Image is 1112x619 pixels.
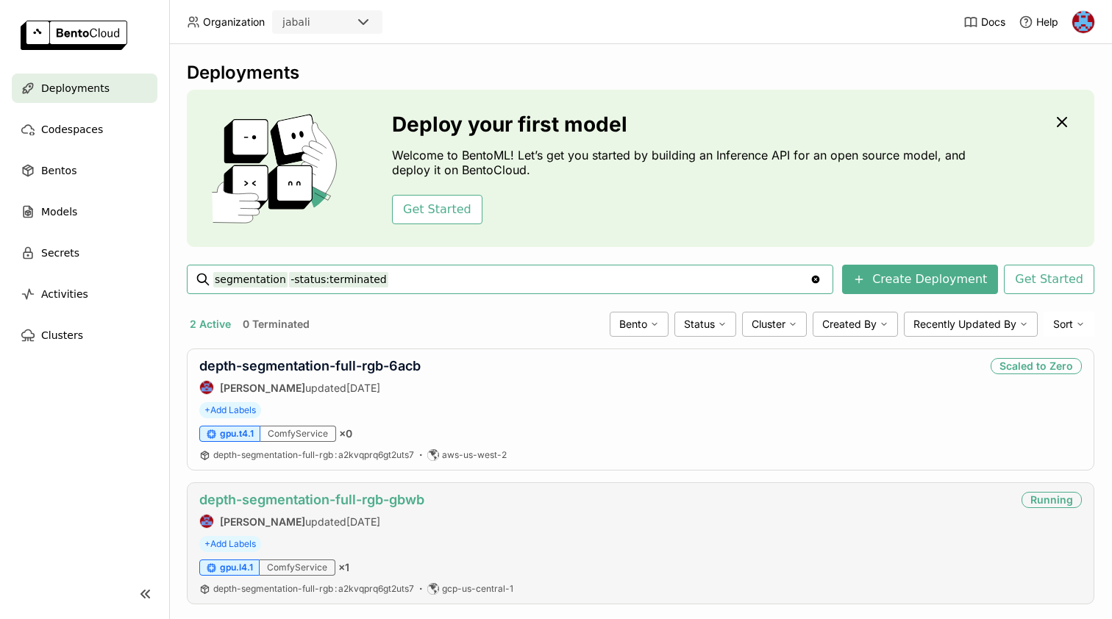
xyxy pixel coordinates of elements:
span: Secrets [41,244,79,262]
div: Recently Updated By [904,312,1038,337]
input: Selected jabali. [312,15,313,30]
a: Deployments [12,74,157,103]
span: [DATE] [346,515,380,528]
span: depth-segmentation-full-rgb a2kvqprq6gt2uts7 [213,583,414,594]
a: depth-segmentation-full-rgb:a2kvqprq6gt2uts7 [213,583,414,595]
div: jabali [282,15,310,29]
div: Cluster [742,312,807,337]
span: Docs [981,15,1005,29]
strong: [PERSON_NAME] [220,382,305,394]
span: : [335,449,337,460]
div: Created By [813,312,898,337]
img: Jhonatan Oliveira [200,515,213,528]
div: Sort [1044,312,1094,337]
div: Running [1022,492,1082,508]
div: Bento [610,312,669,337]
span: Organization [203,15,265,29]
div: ComfyService [260,426,336,442]
a: Clusters [12,321,157,350]
span: gpu.t4.1 [220,428,254,440]
button: 0 Terminated [240,315,313,334]
a: depth-segmentation-full-rgb-gbwb [199,492,424,507]
img: Sasha Azad [1072,11,1094,33]
h3: Deploy your first model [392,112,973,136]
button: 2 Active [187,315,234,334]
button: Get Started [392,195,482,224]
div: Help [1019,15,1058,29]
span: Bento [619,318,647,331]
span: Cluster [752,318,785,331]
span: Models [41,203,77,221]
span: Recently Updated By [913,318,1016,331]
span: Bentos [41,162,76,179]
span: +Add Labels [199,402,261,418]
strong: [PERSON_NAME] [220,515,305,528]
span: Codespaces [41,121,103,138]
p: Welcome to BentoML! Let’s get you started by building an Inference API for an open source model, ... [392,148,973,177]
a: Secrets [12,238,157,268]
a: Activities [12,279,157,309]
span: gcp-us-central-1 [442,583,513,595]
a: Codespaces [12,115,157,144]
input: Search [213,268,810,291]
img: cover onboarding [199,113,357,223]
img: logo [21,21,127,50]
span: Deployments [41,79,110,97]
button: Create Deployment [842,265,998,294]
div: Deployments [187,62,1094,84]
a: Models [12,197,157,226]
span: Activities [41,285,88,303]
div: ComfyService [260,559,335,576]
span: Clusters [41,326,83,344]
span: depth-segmentation-full-rgb a2kvqprq6gt2uts7 [213,449,414,460]
span: × 0 [339,427,352,440]
div: updated [199,514,424,529]
a: depth-segmentation-full-rgb:a2kvqprq6gt2uts7 [213,449,414,461]
a: Bentos [12,156,157,185]
span: Created By [822,318,877,331]
span: Status [684,318,715,331]
span: aws-us-west-2 [442,449,507,461]
span: : [335,583,337,594]
div: Status [674,312,736,337]
a: Docs [963,15,1005,29]
span: gpu.l4.1 [220,562,253,573]
span: Sort [1053,318,1073,331]
a: depth-segmentation-full-rgb-6acb [199,358,421,373]
div: Scaled to Zero [991,358,1082,374]
svg: Clear value [810,273,821,285]
span: [DATE] [346,382,380,394]
div: updated [199,380,421,395]
img: Jhonatan Oliveira [200,381,213,394]
span: +Add Labels [199,536,261,552]
span: × 1 [338,561,349,574]
span: Help [1036,15,1058,29]
button: Get Started [1004,265,1094,294]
